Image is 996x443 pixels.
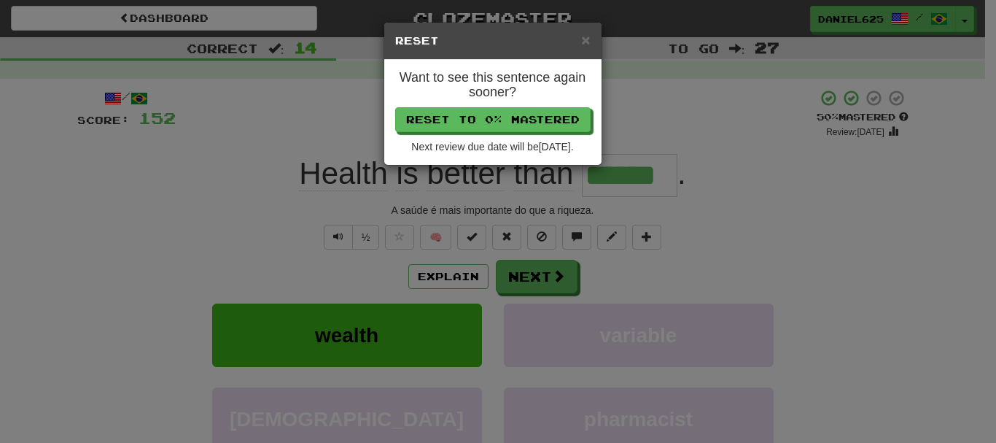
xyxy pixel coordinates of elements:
button: Close [581,32,590,47]
div: Next review due date will be [DATE] . [395,139,591,154]
h4: Want to see this sentence again sooner? [395,71,591,100]
h5: Reset [395,34,591,48]
button: Reset to 0% Mastered [395,107,591,132]
span: × [581,31,590,48]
